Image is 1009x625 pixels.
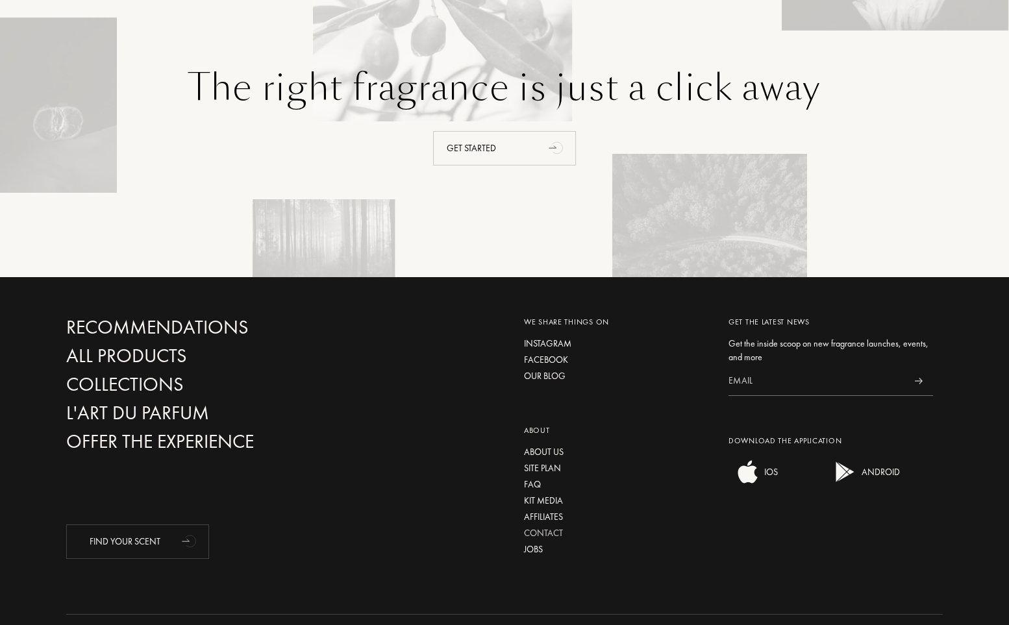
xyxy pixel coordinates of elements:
a: Facebook [524,353,709,367]
a: android appANDROID [826,476,900,487]
input: Email [729,367,904,396]
img: ios app [735,459,761,485]
a: Jobs [524,543,709,556]
div: Download the application [729,435,933,447]
a: ios appIOS [729,476,778,487]
div: About [524,424,709,436]
div: Get started [433,131,576,165]
a: Instagram [524,337,709,350]
div: The right fragrance is just a click away [151,64,858,112]
a: Get startedanimation [151,112,858,165]
a: Offer the experience [66,430,345,453]
div: Get the latest news [729,316,933,328]
a: Affiliates [524,510,709,524]
a: Kit media [524,494,709,508]
div: animation [177,528,203,554]
a: Contact [524,526,709,540]
a: Collections [66,373,345,396]
a: Site plan [524,461,709,475]
div: animation [544,134,570,160]
a: About us [524,445,709,459]
img: news_send.svg [914,378,923,384]
div: Find your scent [66,524,209,559]
div: IOS [761,459,778,485]
a: FAQ [524,478,709,491]
a: Recommendations [66,316,345,339]
a: Our blog [524,369,709,383]
a: All products [66,345,345,367]
img: android app [832,459,858,485]
div: ANDROID [858,459,900,485]
div: Get the inside scoop on new fragrance launches, events, and more [729,337,933,364]
div: We share things on [524,316,709,328]
a: L'Art du Parfum [66,402,345,424]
